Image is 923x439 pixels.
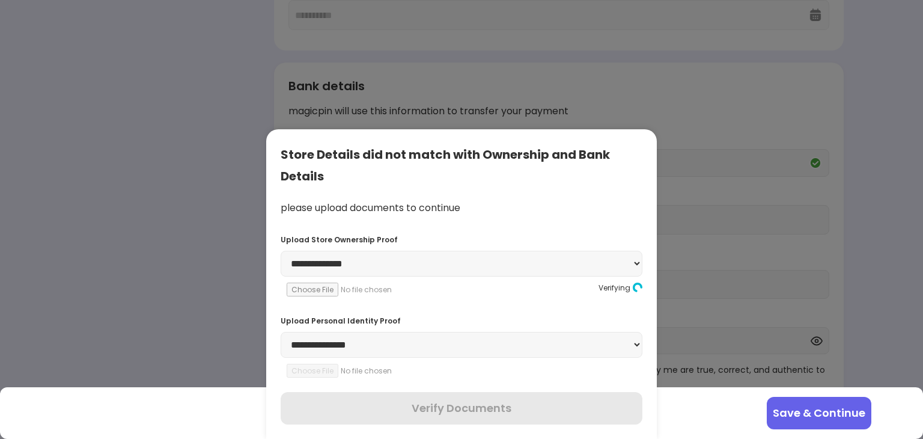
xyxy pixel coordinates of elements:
[281,316,642,326] div: Upload Personal Identity Proof
[599,283,642,296] div: Verifying
[281,235,642,245] div: Upload Store Ownership Proof
[767,397,871,429] button: Save & Continue
[281,392,642,425] button: Verify Documents
[281,144,642,187] div: Store Details did not match with Ownership and Bank Details
[281,201,642,215] div: please upload documents to continue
